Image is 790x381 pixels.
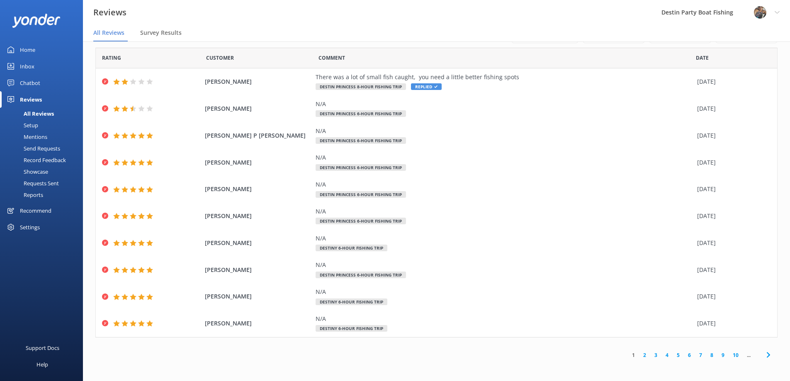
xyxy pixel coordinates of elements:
[5,119,38,131] div: Setup
[411,83,442,90] span: Replied
[5,177,83,189] a: Requests Sent
[316,272,406,278] span: Destin Princess 6-Hour Fishing Trip
[5,189,83,201] a: Reports
[316,218,406,224] span: Destin Princess 6-Hour Fishing Trip
[696,54,709,62] span: Date
[93,6,126,19] h3: Reviews
[316,153,693,162] div: N/A
[205,238,312,248] span: [PERSON_NAME]
[205,211,312,221] span: [PERSON_NAME]
[697,131,767,140] div: [DATE]
[205,77,312,86] span: [PERSON_NAME]
[5,143,60,154] div: Send Requests
[140,29,182,37] span: Survey Results
[205,158,312,167] span: [PERSON_NAME]
[743,351,755,359] span: ...
[205,131,312,140] span: [PERSON_NAME] P [PERSON_NAME]
[316,314,693,323] div: N/A
[650,351,661,359] a: 3
[639,351,650,359] a: 2
[20,91,42,108] div: Reviews
[205,319,312,328] span: [PERSON_NAME]
[36,356,48,373] div: Help
[661,351,673,359] a: 4
[20,58,34,75] div: Inbox
[318,54,345,62] span: Question
[684,351,695,359] a: 6
[697,238,767,248] div: [DATE]
[5,108,83,119] a: All Reviews
[695,351,706,359] a: 7
[5,154,66,166] div: Record Feedback
[5,166,83,177] a: Showcase
[729,351,743,359] a: 10
[316,245,387,251] span: Destiny 6-Hour Fishing Trip
[316,99,693,109] div: N/A
[316,164,406,171] span: Destin Princess 6-Hour Fishing Trip
[697,292,767,301] div: [DATE]
[316,180,693,189] div: N/A
[316,137,406,144] span: Destin Princess 6-Hour Fishing Trip
[706,351,717,359] a: 8
[754,6,766,19] img: 250-1666038197.jpg
[628,351,639,359] a: 1
[12,14,60,27] img: yonder-white-logo.png
[316,298,387,305] span: Destiny 6-Hour Fishing Trip
[5,143,83,154] a: Send Requests
[316,287,693,296] div: N/A
[205,265,312,274] span: [PERSON_NAME]
[673,351,684,359] a: 5
[205,104,312,113] span: [PERSON_NAME]
[697,319,767,328] div: [DATE]
[697,184,767,194] div: [DATE]
[26,340,59,356] div: Support Docs
[697,104,767,113] div: [DATE]
[316,191,406,198] span: Destin Princess 6-Hour Fishing Trip
[316,73,693,82] div: There was a lot of small fish caught, you need a little better fishing spots
[5,131,47,143] div: Mentions
[205,184,312,194] span: [PERSON_NAME]
[5,189,43,201] div: Reports
[93,29,124,37] span: All Reviews
[697,265,767,274] div: [DATE]
[316,83,406,90] span: Destin Princess 8-Hour Fishing Trip
[5,154,83,166] a: Record Feedback
[102,54,121,62] span: Date
[5,119,83,131] a: Setup
[316,126,693,136] div: N/A
[697,158,767,167] div: [DATE]
[5,177,59,189] div: Requests Sent
[206,54,234,62] span: Date
[316,325,387,332] span: Destiny 6-Hour Fishing Trip
[5,166,48,177] div: Showcase
[20,202,51,219] div: Recommend
[205,292,312,301] span: [PERSON_NAME]
[316,260,693,269] div: N/A
[316,234,693,243] div: N/A
[5,108,54,119] div: All Reviews
[697,77,767,86] div: [DATE]
[20,75,40,91] div: Chatbot
[316,207,693,216] div: N/A
[717,351,729,359] a: 9
[316,110,406,117] span: Destin Princess 6-Hour Fishing Trip
[697,211,767,221] div: [DATE]
[20,219,40,235] div: Settings
[5,131,83,143] a: Mentions
[20,41,35,58] div: Home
